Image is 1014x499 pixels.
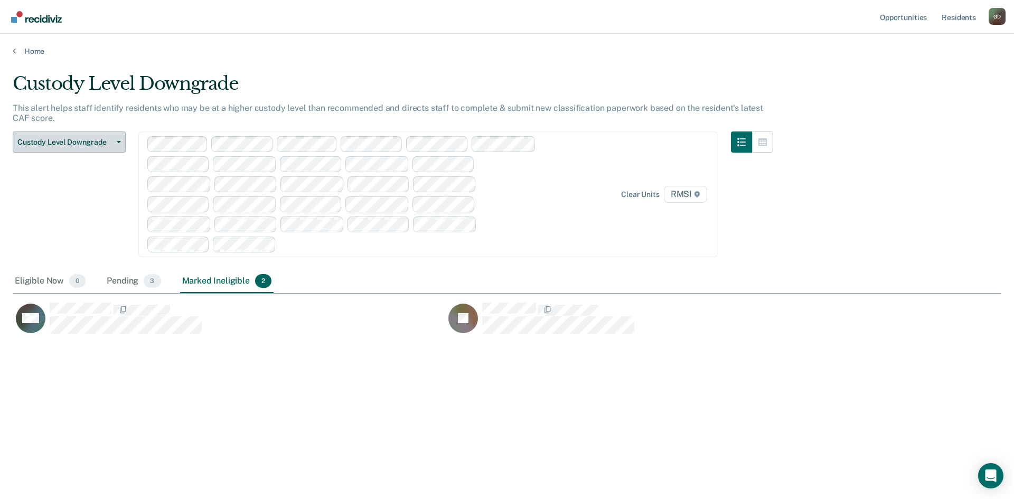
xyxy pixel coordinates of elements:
[621,190,660,199] div: Clear units
[13,270,88,293] div: Eligible Now0
[13,302,445,344] div: CaseloadOpportunityCell-00397115
[105,270,163,293] div: Pending3
[13,46,1001,56] a: Home
[180,270,274,293] div: Marked Ineligible2
[13,131,126,153] button: Custody Level Downgrade
[17,138,112,147] span: Custody Level Downgrade
[664,186,707,203] span: RMSI
[13,73,773,103] div: Custody Level Downgrade
[69,274,86,288] span: 0
[978,463,1003,488] div: Open Intercom Messenger
[11,11,62,23] img: Recidiviz
[445,302,878,344] div: CaseloadOpportunityCell-00604570
[13,103,763,123] p: This alert helps staff identify residents who may be at a higher custody level than recommended a...
[255,274,271,288] span: 2
[989,8,1006,25] div: G D
[144,274,161,288] span: 3
[989,8,1006,25] button: Profile dropdown button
